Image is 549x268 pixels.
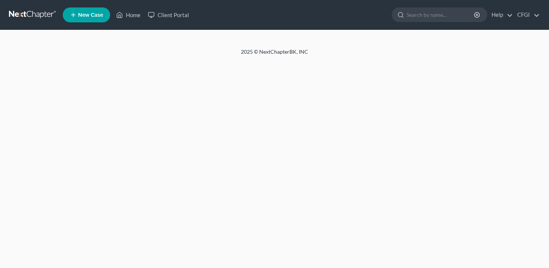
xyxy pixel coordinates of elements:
a: Home [112,8,144,22]
a: Help [488,8,513,22]
div: 2025 © NextChapterBK, INC [62,48,487,62]
input: Search by name... [407,8,475,22]
a: CFGI [514,8,540,22]
a: Client Portal [144,8,193,22]
span: New Case [78,12,103,18]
